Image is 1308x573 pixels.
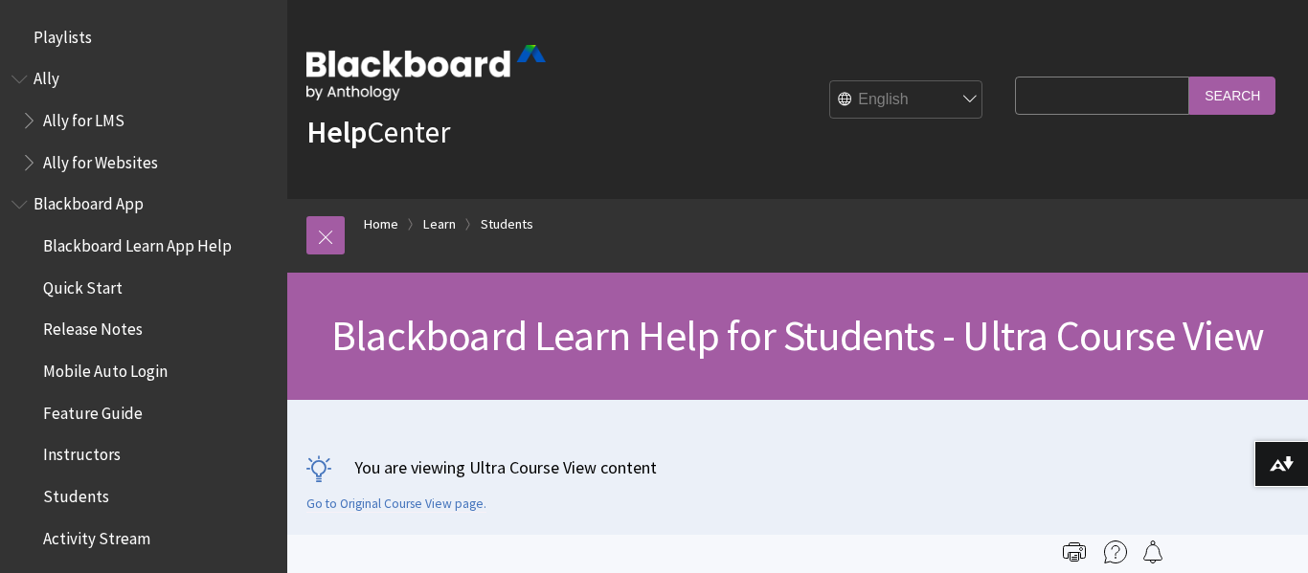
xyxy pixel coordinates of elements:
img: More help [1104,540,1127,563]
span: Blackboard App [34,188,144,214]
span: Ally [34,63,59,89]
span: Playlists [34,21,92,47]
img: Print [1063,540,1086,563]
img: Follow this page [1141,540,1164,563]
p: You are viewing Ultra Course View content [306,455,1289,479]
select: Site Language Selector [830,81,983,120]
a: Go to Original Course View page. [306,496,486,513]
a: Home [364,212,398,236]
span: Ally for Websites [43,146,158,172]
span: Blackboard Learn Help for Students - Ultra Course View [331,309,1264,362]
span: Release Notes [43,314,143,340]
a: Students [481,212,533,236]
strong: Help [306,113,367,151]
span: Mobile Auto Login [43,355,168,381]
input: Search [1189,77,1275,114]
span: Students [43,480,109,506]
span: Quick Start [43,272,123,298]
nav: Book outline for Playlists [11,21,276,54]
span: Blackboard Learn App Help [43,230,232,255]
img: Blackboard by Anthology [306,45,546,100]
a: HelpCenter [306,113,450,151]
span: Ally for LMS [43,104,124,130]
span: Instructors [43,439,121,465]
span: Activity Stream [43,522,150,548]
span: Feature Guide [43,397,143,423]
nav: Book outline for Anthology Ally Help [11,63,276,179]
a: Learn [423,212,456,236]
